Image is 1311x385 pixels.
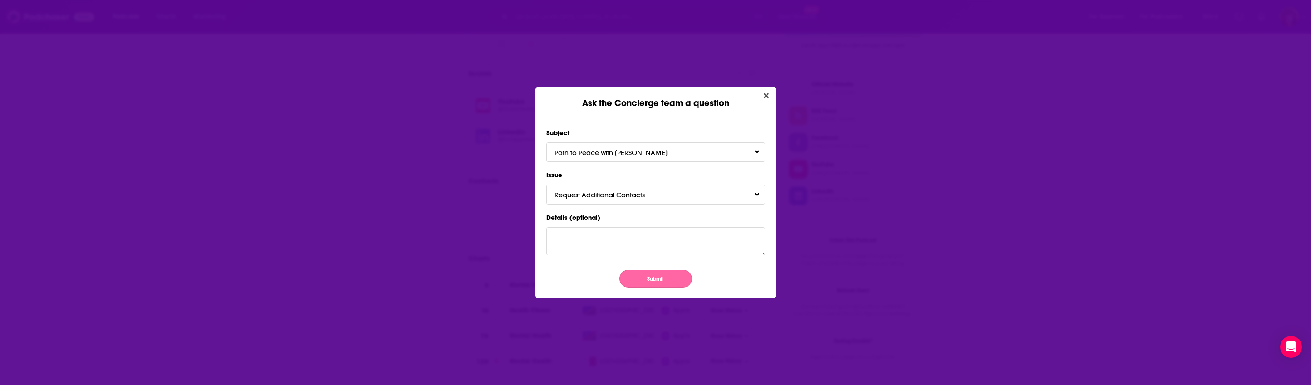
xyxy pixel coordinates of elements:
label: Issue [546,169,765,181]
label: Subject [546,127,765,139]
div: Open Intercom Messenger [1280,336,1302,358]
button: Request Additional ContactsToggle Pronoun Dropdown [546,185,765,204]
button: Close [760,90,772,102]
span: Request Additional Contacts [554,190,663,199]
label: Details (optional) [546,212,765,224]
span: Path to Peace with [PERSON_NAME] [554,148,686,157]
button: Path to Peace with [PERSON_NAME]Toggle Pronoun Dropdown [546,142,765,162]
button: Submit [619,270,692,288]
div: Ask the Concierge team a question [535,87,776,109]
